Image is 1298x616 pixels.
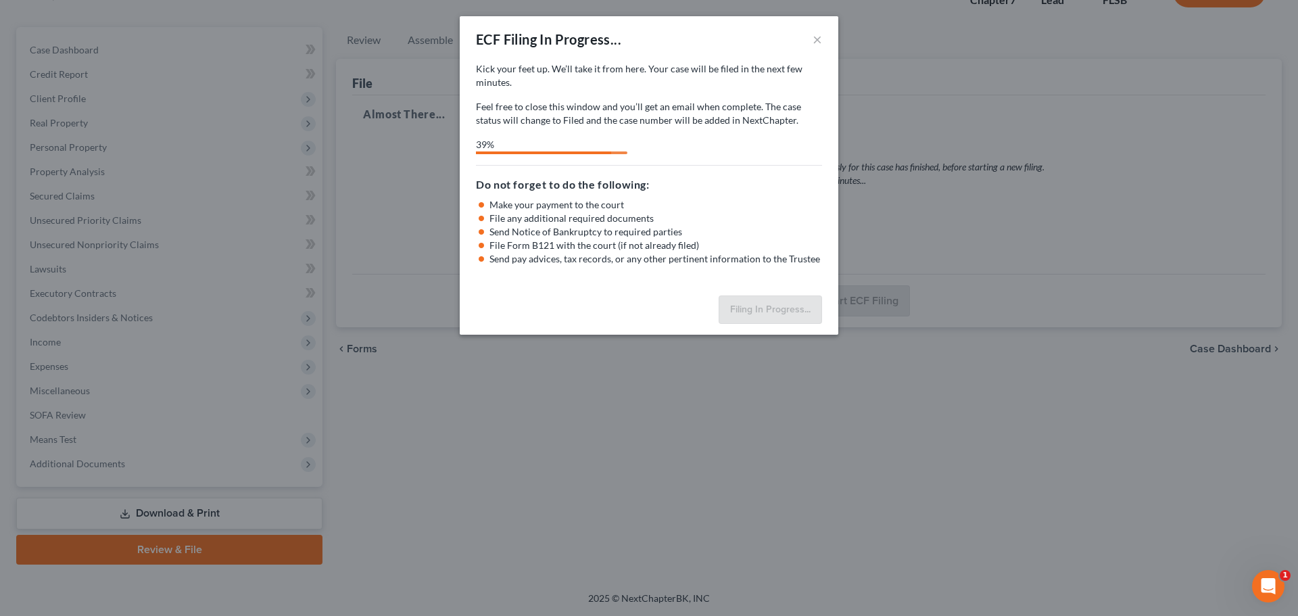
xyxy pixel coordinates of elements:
[489,252,822,266] li: Send pay advices, tax records, or any other pertinent information to the Trustee
[489,198,822,212] li: Make your payment to the court
[813,31,822,47] button: ×
[1280,570,1291,581] span: 1
[476,138,611,151] div: 39%
[489,239,822,252] li: File Form B121 with the court (if not already filed)
[476,100,822,127] p: Feel free to close this window and you’ll get an email when complete. The case status will change...
[476,30,621,49] div: ECF Filing In Progress...
[1252,570,1284,602] iframe: Intercom live chat
[476,62,822,89] p: Kick your feet up. We’ll take it from here. Your case will be filed in the next few minutes.
[489,212,822,225] li: File any additional required documents
[719,295,822,324] button: Filing In Progress...
[476,176,822,193] h5: Do not forget to do the following:
[489,225,822,239] li: Send Notice of Bankruptcy to required parties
